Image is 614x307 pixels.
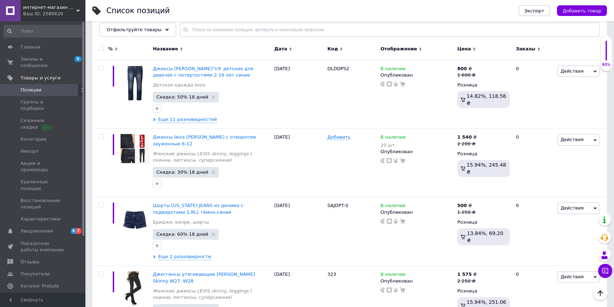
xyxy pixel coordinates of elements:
[560,137,584,142] span: Действия
[21,179,66,191] span: Удаленные позиции
[380,203,406,210] span: В наличии
[180,23,600,37] input: Поиск по названию позиции, артикулу и поисковым запросам
[21,271,50,277] span: Покупатели
[158,253,211,260] span: Еще 2 разновидности
[327,46,338,52] span: Код
[127,66,143,101] img: Джинсы Levi"s® детские для девочек с потертостями 2-16 лет синие
[21,44,40,50] span: Главная
[457,66,475,72] div: ₴
[601,62,612,67] div: 93%
[327,203,348,208] span: SAJDPT-S
[106,7,170,15] div: Список позиций
[380,278,454,284] div: Опубликован
[156,95,208,99] span: Скидка: 50% 18 дней
[274,46,288,52] span: Дата
[457,271,477,278] div: ₴
[107,27,162,32] span: Отфильтруйте товары
[153,219,209,225] a: Бриджи, капри, шорты
[153,134,256,146] a: Джинсы levis [PERSON_NAME] с отворотом заужeнные 6-12
[457,72,475,78] div: 1 600 ₴
[467,230,503,243] span: 13.84%, 69.20 ₴
[156,170,208,174] span: Скидка: 30% 18 дней
[21,160,66,173] span: Акции и промокоды
[457,134,477,140] div: ₴
[153,288,270,301] a: Женские джинсы LEVIS skinny, leggings ( скинни, леггинсы, суперскинни)
[76,228,82,234] span: 7
[21,87,41,93] span: Позиции
[457,272,472,277] b: 1 575
[512,60,556,129] div: 0
[153,203,243,214] span: Шорты [US_STATE] JEANS из денима с подворотами S,M,L тёмно-синие
[123,202,147,238] img: Шорты ARIZONA JEANS из денима с подворотами S,M,L тёмно-синие
[71,228,76,234] span: 9
[380,272,406,279] span: В наличии
[457,66,467,71] b: 800
[21,259,39,265] span: Отзывы
[21,240,66,253] span: Показатели работы компании
[153,272,255,283] a: Джеггинсы утягивающие [PERSON_NAME] Skinny W27 -W28
[21,75,61,81] span: Товары и услуги
[121,134,149,163] img: Джинсы levis levi strauss с отворотом заужeнные 6-12
[153,151,270,163] a: Женские джинсы LEVIS skinny, leggings ( скинни, леггинсы, суперскинни)
[21,216,61,222] span: Характеристики
[21,56,66,69] span: Заказы и сообщения
[457,202,475,209] div: ₴
[4,25,83,38] input: Поиск
[23,4,76,11] span: интернет-магазин «Rasto»
[380,209,454,216] div: Опубликован
[593,286,608,301] button: Наверх
[519,5,550,16] button: Экспорт
[560,205,584,211] span: Действия
[380,143,406,148] div: 20 шт.
[380,66,406,73] span: В наличии
[457,134,472,140] b: 1 540
[21,136,46,143] span: Категории
[457,219,510,225] div: Розница
[457,82,510,88] div: Розница
[153,66,253,78] a: Джинсы [PERSON_NAME]"s® детские для девочек с потертостями 2-16 лет синие
[156,232,208,236] span: Скидка: 60% 18 дней
[457,278,477,284] div: 2 250 ₴
[21,148,39,155] span: Импорт
[524,8,544,13] span: Экспорт
[598,264,612,278] button: Чат с покупателем
[457,141,477,147] div: 2 200 ₴
[457,209,475,216] div: 1 250 ₴
[563,8,601,13] span: Добавить товар
[457,46,471,52] span: Цена
[327,66,349,71] span: DLDDPS2
[457,151,510,157] div: Розница
[560,68,584,74] span: Действия
[21,117,66,130] span: Сезонные скидки
[516,46,535,52] span: Заказы
[74,56,82,62] span: 9
[512,129,556,197] div: 0
[557,5,607,16] button: Добавить товар
[380,46,417,52] span: Отображение
[327,272,336,277] span: 323
[273,60,326,129] div: [DATE]
[380,149,454,155] div: Опубликован
[273,197,326,266] div: [DATE]
[153,82,205,88] a: Детская одежда levis
[108,46,113,52] span: %
[467,162,506,175] span: 15.94%, 245.48 ₴
[123,271,147,306] img: Джеггинсы утягивающие Levi Strauss Skinny W27 -W28
[457,288,510,294] div: Розница
[158,116,217,123] span: Еще 11 разновидностей
[512,197,556,266] div: 0
[273,129,326,197] div: [DATE]
[99,23,147,29] span: Опубликованные
[560,274,584,279] span: Действия
[23,11,85,17] div: Ваш ID: 2580620
[380,134,406,142] span: В наличии
[153,46,178,52] span: Название
[21,283,59,289] span: Каталог ProSale
[380,72,454,78] div: Опубликован
[21,197,66,210] span: Восстановление позиций
[21,99,66,112] span: Группы и подборки
[467,93,506,106] span: 14.82%, 118.56 ₴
